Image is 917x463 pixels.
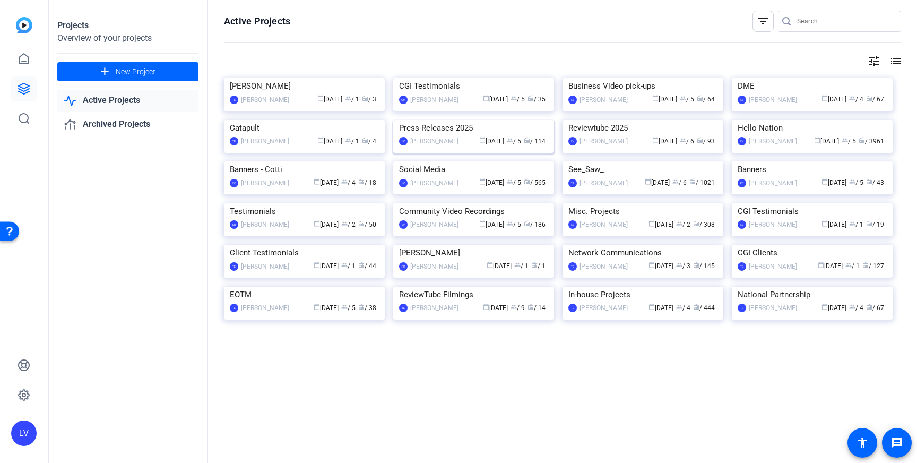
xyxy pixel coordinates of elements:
[358,262,365,268] span: radio
[241,261,289,272] div: [PERSON_NAME]
[358,220,365,227] span: radio
[410,219,458,230] div: [PERSON_NAME]
[645,179,670,186] span: [DATE]
[507,137,513,143] span: group
[399,179,408,187] div: LV
[568,137,577,145] div: LV
[479,220,486,227] span: calendar_today
[399,78,548,94] div: CGI Testimonials
[579,303,628,313] div: [PERSON_NAME]
[568,161,717,177] div: See_Saw_
[579,178,628,188] div: [PERSON_NAME]
[507,179,521,186] span: / 5
[749,303,797,313] div: [PERSON_NAME]
[676,304,682,310] span: group
[358,262,376,270] span: / 44
[568,96,577,104] div: LV
[693,304,699,310] span: radio
[362,95,368,101] span: radio
[362,96,376,103] span: / 3
[507,178,513,185] span: group
[399,137,408,145] div: LV
[749,178,797,188] div: [PERSON_NAME]
[579,219,628,230] div: [PERSON_NAME]
[487,262,493,268] span: calendar_today
[241,219,289,230] div: [PERSON_NAME]
[479,137,486,143] span: calendar_today
[57,62,198,81] button: New Project
[230,220,238,229] div: KB
[524,221,546,228] span: / 186
[410,95,458,105] div: [PERSON_NAME]
[230,304,238,312] div: TE
[866,304,884,312] span: / 67
[362,138,376,145] span: / 4
[399,220,408,229] div: LV
[514,262,529,270] span: / 1
[507,221,521,228] span: / 5
[738,220,746,229] div: LV
[568,262,577,271] div: TE
[479,221,504,228] span: [DATE]
[511,96,525,103] span: / 5
[818,262,843,270] span: [DATE]
[866,304,872,310] span: radio
[849,221,863,228] span: / 1
[527,304,546,312] span: / 14
[511,95,517,101] span: group
[230,137,238,145] div: TE
[648,220,655,227] span: calendar_today
[399,287,548,303] div: ReviewTube Filmings
[821,179,846,186] span: [DATE]
[648,304,655,310] span: calendar_today
[821,95,828,101] span: calendar_today
[410,136,458,147] div: [PERSON_NAME]
[676,262,690,270] span: / 3
[648,221,673,228] span: [DATE]
[652,96,677,103] span: [DATE]
[738,304,746,312] div: TE
[568,245,717,261] div: Network Communications
[676,220,682,227] span: group
[693,262,715,270] span: / 145
[524,138,546,145] span: / 114
[849,304,855,310] span: group
[479,138,504,145] span: [DATE]
[399,262,408,271] div: RR
[345,137,351,143] span: group
[693,220,699,227] span: radio
[579,261,628,272] div: [PERSON_NAME]
[358,221,376,228] span: / 50
[314,221,339,228] span: [DATE]
[224,15,290,28] h1: Active Projects
[230,78,379,94] div: [PERSON_NAME]
[797,15,893,28] input: Search
[116,66,155,78] span: New Project
[483,95,489,101] span: calendar_today
[890,436,903,449] mat-icon: message
[568,120,717,136] div: Reviewtube 2025
[652,137,659,143] span: calendar_today
[648,262,673,270] span: [DATE]
[862,262,869,268] span: radio
[697,95,703,101] span: radio
[341,220,348,227] span: group
[672,179,687,186] span: / 6
[317,138,342,145] span: [DATE]
[866,221,884,228] span: / 19
[693,262,699,268] span: radio
[866,220,872,227] span: radio
[241,95,289,105] div: [PERSON_NAME]
[399,245,548,261] div: [PERSON_NAME]
[676,262,682,268] span: group
[648,262,655,268] span: calendar_today
[241,303,289,313] div: [PERSON_NAME]
[317,137,324,143] span: calendar_today
[57,19,198,32] div: Projects
[845,262,860,270] span: / 1
[845,262,852,268] span: group
[689,178,696,185] span: radio
[487,262,512,270] span: [DATE]
[483,304,489,310] span: calendar_today
[888,55,901,67] mat-icon: list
